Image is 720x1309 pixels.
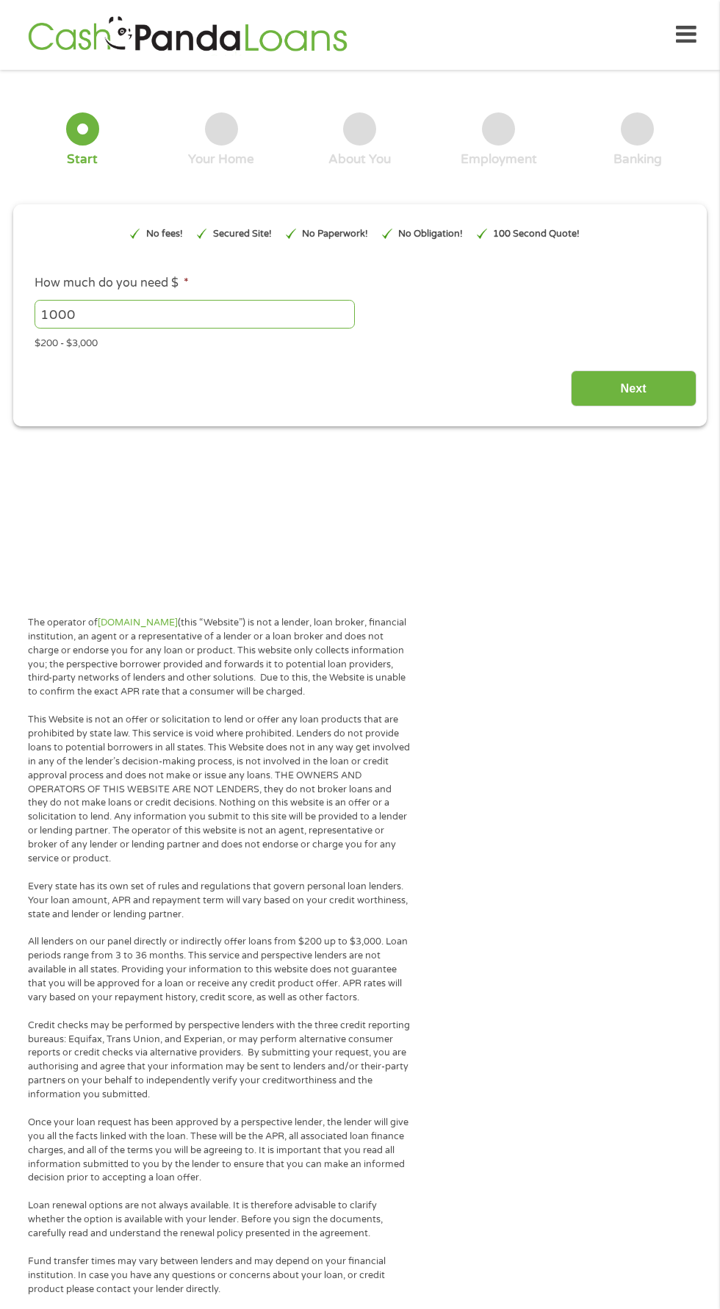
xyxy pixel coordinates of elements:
[213,227,272,241] p: Secured Site!
[28,1199,411,1241] p: Loan renewal options are not always available. It is therefore advisable to clarify whether the o...
[493,227,580,241] p: 100 Second Quote!
[28,935,411,1004] p: All lenders on our panel directly or indirectly offer loans from $200 up to $3,000. Loan periods ...
[98,617,178,628] a: [DOMAIN_NAME]
[188,151,254,168] div: Your Home
[146,227,183,241] p: No fees!
[571,370,696,406] input: Next
[398,227,463,241] p: No Obligation!
[28,1255,411,1297] p: Fund transfer times may vary between lenders and may depend on your financial institution. In cas...
[28,616,411,699] p: The operator of (this “Website”) is not a lender, loan broker, financial institution, an agent or...
[67,151,98,168] div: Start
[24,14,351,56] img: GetLoanNow Logo
[613,151,662,168] div: Banking
[28,1019,411,1102] p: Credit checks may be performed by perspective lenders with the three credit reporting bureaus: Eq...
[35,331,685,351] div: $200 - $3,000
[328,151,391,168] div: About You
[28,1116,411,1185] p: Once your loan request has been approved by a perspective lender, the lender will give you all th...
[28,713,411,866] p: This Website is not an offer or solicitation to lend or offer any loan products that are prohibit...
[35,276,189,291] label: How much do you need $
[461,151,537,168] div: Employment
[28,880,411,922] p: Every state has its own set of rules and regulations that govern personal loan lenders. Your loan...
[302,227,368,241] p: No Paperwork!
